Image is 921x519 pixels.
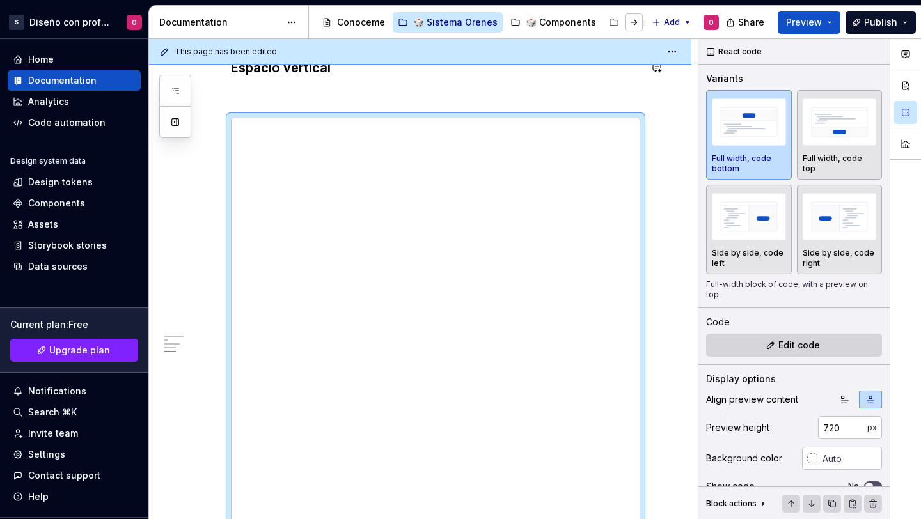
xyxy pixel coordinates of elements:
[706,499,757,509] div: Block actions
[712,248,786,268] p: Side by side, code left
[720,11,773,34] button: Share
[803,153,877,174] p: Full width, code top
[28,218,58,231] div: Assets
[10,339,138,362] a: Upgrade plan
[8,444,141,465] a: Settings
[337,16,385,29] div: Conoceme
[28,176,93,189] div: Design tokens
[8,402,141,422] button: Search ⌘K
[867,422,877,433] p: px
[317,10,645,35] div: Page tree
[28,469,100,482] div: Contact support
[706,393,798,406] div: Align preview content
[706,495,768,513] div: Block actions
[28,116,106,129] div: Code automation
[797,185,883,274] button: placeholderSide by side, code right
[9,15,24,30] div: S
[28,490,49,503] div: Help
[28,427,78,440] div: Invite team
[664,17,680,27] span: Add
[231,59,640,77] h3: Espacio vertical
[132,17,137,27] div: O
[817,447,882,470] input: Auto
[159,16,280,29] div: Documentation
[413,16,498,29] div: 🎲 Sistema Orenes
[778,339,820,352] span: Edit code
[706,373,776,385] div: Display options
[29,16,111,29] div: Diseño con profundidad
[526,16,596,29] div: 🎲 Components
[28,74,97,87] div: Documentation
[786,16,822,29] span: Preview
[712,193,786,240] img: placeholder
[864,16,897,29] span: Publish
[8,112,141,133] a: Code automation
[3,8,146,36] button: SDiseño con profundidadO
[706,452,782,465] div: Background color
[8,214,141,235] a: Assets
[393,12,503,33] a: 🎲 Sistema Orenes
[28,53,54,66] div: Home
[706,334,882,357] button: Edit code
[709,17,714,27] div: O
[8,193,141,213] a: Components
[797,90,883,180] button: placeholderFull width, code top
[8,423,141,444] a: Invite team
[706,72,743,85] div: Variants
[8,172,141,192] a: Design tokens
[8,235,141,256] a: Storybook stories
[505,12,601,33] a: 🎲 Components
[8,49,141,70] a: Home
[648,13,696,31] button: Add
[175,47,279,57] span: This page has been edited.
[706,185,792,274] button: placeholderSide by side, code left
[28,385,86,398] div: Notifications
[28,239,107,252] div: Storybook stories
[712,98,786,145] img: placeholder
[317,12,390,33] a: Conoceme
[8,381,141,401] button: Notifications
[10,156,86,166] div: Design system data
[28,197,85,210] div: Components
[8,465,141,486] button: Contact support
[28,406,77,419] div: Search ⌘K
[803,248,877,268] p: Side by side, code right
[706,90,792,180] button: placeholderFull width, code bottom
[49,344,110,357] span: Upgrade plan
[818,416,867,439] input: 100
[803,193,877,240] img: placeholder
[8,70,141,91] a: Documentation
[738,16,764,29] span: Share
[846,11,916,34] button: Publish
[10,318,138,331] div: Current plan : Free
[8,91,141,112] a: Analytics
[706,279,882,300] div: Full-width block of code, with a preview on top.
[706,421,769,434] div: Preview height
[8,486,141,507] button: Help
[28,95,69,108] div: Analytics
[28,448,65,461] div: Settings
[706,480,755,493] div: Show code
[803,98,877,145] img: placeholder
[28,260,88,273] div: Data sources
[8,256,141,277] a: Data sources
[778,11,840,34] button: Preview
[848,481,859,492] label: No
[706,316,730,329] div: Code
[712,153,786,174] p: Full width, code bottom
